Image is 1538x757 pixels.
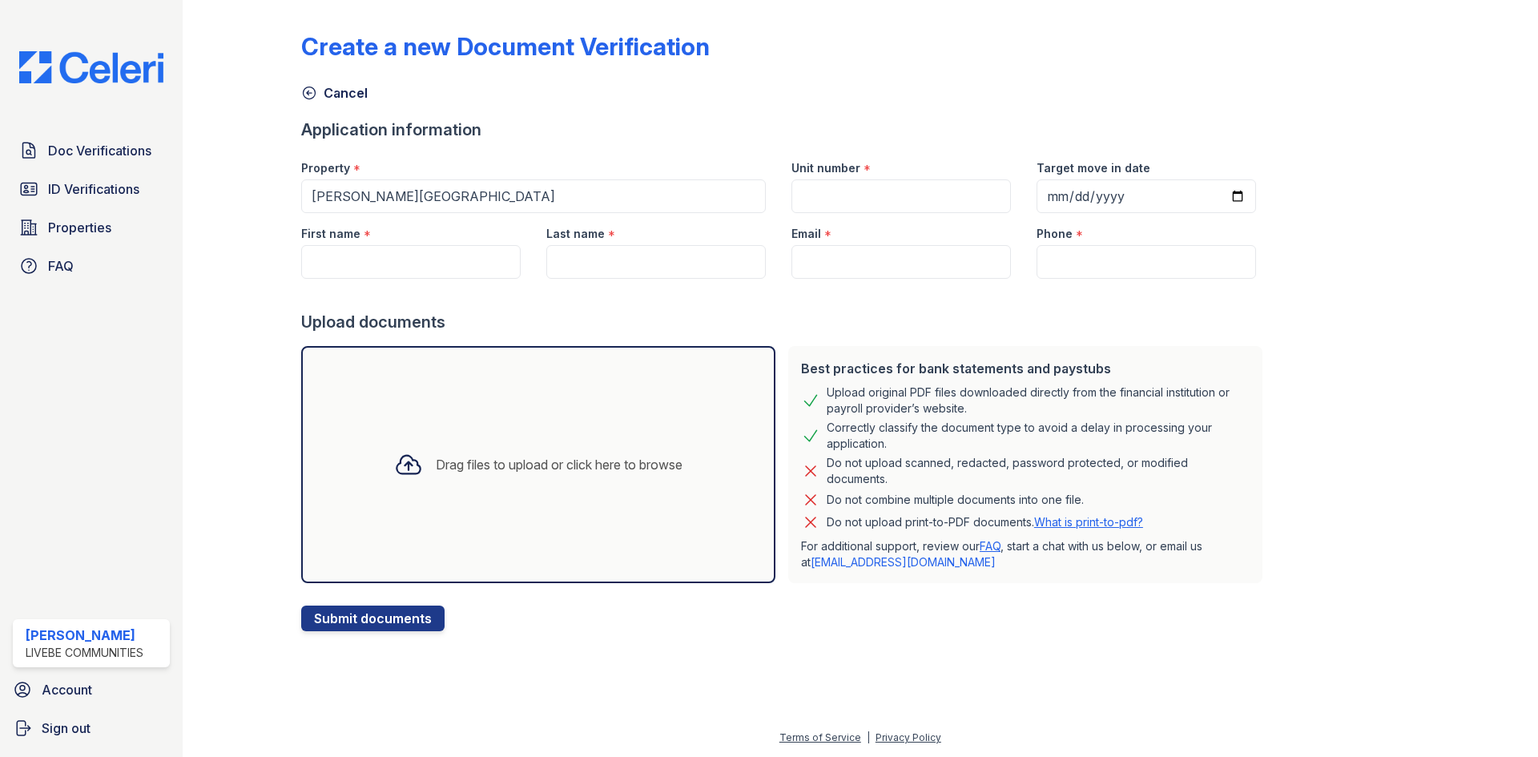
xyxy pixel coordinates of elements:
[6,51,176,83] img: CE_Logo_Blue-a8612792a0a2168367f1c8372b55b34899dd931a85d93a1a3d3e32e68fde9ad4.png
[42,719,91,738] span: Sign out
[6,712,176,744] a: Sign out
[48,141,151,160] span: Doc Verifications
[48,179,139,199] span: ID Verifications
[13,250,170,282] a: FAQ
[13,135,170,167] a: Doc Verifications
[779,731,861,743] a: Terms of Service
[301,160,350,176] label: Property
[791,160,860,176] label: Unit number
[26,626,143,645] div: [PERSON_NAME]
[811,555,996,569] a: [EMAIL_ADDRESS][DOMAIN_NAME]
[436,455,682,474] div: Drag files to upload or click here to browse
[827,490,1084,509] div: Do not combine multiple documents into one file.
[13,211,170,244] a: Properties
[827,420,1250,452] div: Correctly classify the document type to avoid a delay in processing your application.
[791,226,821,242] label: Email
[42,680,92,699] span: Account
[48,256,74,276] span: FAQ
[546,226,605,242] label: Last name
[301,311,1269,333] div: Upload documents
[301,606,445,631] button: Submit documents
[1037,160,1150,176] label: Target move in date
[827,514,1143,530] p: Do not upload print-to-PDF documents.
[13,173,170,205] a: ID Verifications
[301,226,360,242] label: First name
[301,83,368,103] a: Cancel
[6,674,176,706] a: Account
[827,385,1250,417] div: Upload original PDF files downloaded directly from the financial institution or payroll provider’...
[301,119,1269,141] div: Application information
[801,538,1250,570] p: For additional support, review our , start a chat with us below, or email us at
[876,731,941,743] a: Privacy Policy
[301,32,710,61] div: Create a new Document Verification
[1034,515,1143,529] a: What is print-to-pdf?
[48,218,111,237] span: Properties
[867,731,870,743] div: |
[26,645,143,661] div: LiveBe Communities
[827,455,1250,487] div: Do not upload scanned, redacted, password protected, or modified documents.
[801,359,1250,378] div: Best practices for bank statements and paystubs
[980,539,1001,553] a: FAQ
[1037,226,1073,242] label: Phone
